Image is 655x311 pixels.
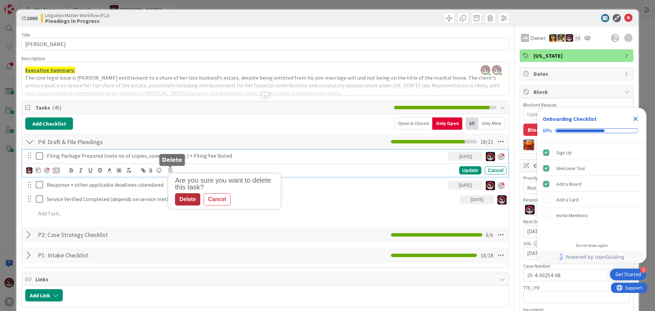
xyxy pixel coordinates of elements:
[523,241,630,246] div: SOL
[175,193,200,206] div: Delete
[492,65,501,75] img: efyPljKj6gaW2F5hrzZcLlhqqXRxmi01.png
[25,74,505,97] p: The core legal issue is [PERSON_NAME] entitlement to a share of her late husband's estate, despit...
[540,176,644,192] div: Add a Board is complete.
[543,128,552,134] div: 60%
[175,177,277,190] div: Are you sure you want to delete this task?
[25,289,63,301] button: Add Link
[497,195,507,204] img: JS
[534,88,621,96] span: Block
[459,166,481,174] div: Update
[540,208,644,223] div: Invite Members is incomplete.
[549,34,557,42] img: MR
[394,117,432,130] div: Open & Closed
[25,67,75,73] u: Executive Summary:
[525,205,535,214] img: JS
[481,65,490,75] img: efyPljKj6gaW2F5hrzZcLlhqqXRxmi01.png
[523,139,534,150] img: KA
[162,157,182,163] h5: Delete
[521,34,529,42] div: JM
[486,231,493,239] span: 6 / 6
[537,251,646,263] div: Footer
[523,197,630,202] div: Responsible Paralegal
[35,103,391,112] span: Tasks
[432,117,462,130] div: Only Open
[556,149,572,157] div: Sign Up
[540,192,644,207] div: Add a Card is incomplete.
[557,34,565,42] img: DG
[566,253,624,261] span: Powered by UserGuiding
[576,243,608,248] div: Do not show again
[534,52,621,60] span: [US_STATE]
[523,285,540,291] label: TTE / PR
[448,181,482,190] div: [DATE]
[530,34,546,42] span: Owner
[47,181,446,189] p: Response + other applicable deadlines calendared
[610,269,646,280] div: Open Get Started checklist, remaining modules: 2
[47,152,446,160] p: Filing Package Prepared (note no of copies, cover sheet, etc.) + Filing Fee Noted
[574,34,581,42] div: + 2
[534,70,621,78] span: Dates
[556,211,588,220] div: Invite Members
[27,15,38,22] b: 2000
[21,32,30,38] label: Title
[523,263,551,269] label: Case Number
[543,128,641,134] div: Checklist progress: 60%
[537,142,646,238] div: Checklist items
[480,138,493,146] span: 18 / 21
[541,251,643,263] a: Powered by UserGuiding
[540,145,644,160] div: Sign Up is complete.
[566,34,573,42] img: JS
[35,275,496,283] span: Links
[485,166,507,174] div: Cancel
[527,226,626,237] input: MM/DD/YYYY
[523,102,556,108] label: Blocked Reason
[527,248,626,259] input: MM/DD/YYYY
[540,161,644,176] div: Welcome Tour is complete.
[47,195,457,203] p: Service Verified Completed (depends on service method)
[45,18,110,24] b: Pleadings In Progress
[640,267,646,273] div: 2
[523,175,630,180] div: Priority
[52,104,61,111] span: ( 45 )
[478,117,505,130] div: Only Mine
[35,249,189,261] input: Add Checklist...
[556,164,585,172] div: Welcome Tour
[25,117,73,130] button: Add Checklist
[523,124,547,136] button: Block
[556,180,581,188] div: Add a Board
[630,113,641,124] div: Close Checklist
[543,115,597,123] div: Onboarding Checklist
[534,161,621,170] span: Custom Fields
[21,55,45,61] span: Description
[204,193,230,206] div: Cancel
[26,167,32,173] img: JS
[486,181,495,190] img: JS
[486,152,495,161] img: JS
[523,219,630,224] div: Next Deadline
[21,14,38,22] span: ID
[537,108,646,263] div: Checklist Container
[460,195,494,204] div: [DATE]
[466,117,478,130] div: All
[14,1,31,9] span: Support
[448,152,482,161] div: [DATE]
[35,136,189,148] input: Add Checklist...
[35,229,189,241] input: Add Checklist...
[21,38,509,50] input: type card name here...
[556,196,579,204] div: Add a Card
[45,13,110,18] span: Litigation Matter Workflow (FL2)
[527,183,614,193] span: Not Set
[480,251,493,259] span: 18 / 18
[615,271,641,278] div: Get Started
